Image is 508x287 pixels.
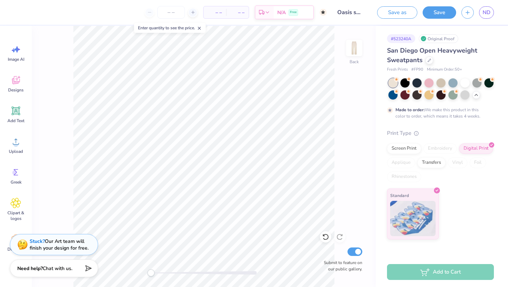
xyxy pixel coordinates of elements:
div: Digital Print [459,143,493,154]
strong: Made to order: [395,107,425,113]
span: Fresh Prints [387,67,408,73]
div: Enter quantity to see the price. [134,23,206,33]
div: Vinyl [448,157,467,168]
span: N/A [277,9,286,16]
span: – – [208,9,222,16]
label: Submit to feature on our public gallery. [320,259,362,272]
span: Standard [390,192,409,199]
span: Chat with us. [43,265,72,272]
input: – – [157,6,185,19]
img: Standard [390,201,436,236]
div: Back [350,59,359,65]
span: Designs [8,87,24,93]
span: Greek [11,179,22,185]
button: Save as [377,6,417,19]
div: Accessibility label [147,269,155,276]
img: Back [347,41,361,55]
div: # 523240A [387,34,415,43]
span: Upload [9,149,23,154]
div: Foil [470,157,486,168]
span: # FP90 [411,67,423,73]
span: Add Text [7,118,24,124]
div: Transfers [417,157,446,168]
span: – – [230,9,244,16]
strong: Stuck? [30,238,45,245]
span: ND [483,8,490,17]
span: Clipart & logos [4,210,28,221]
input: Untitled Design [332,5,367,19]
span: San Diego Open Heavyweight Sweatpants [387,46,477,64]
div: We make this product in this color to order, which means it takes 4 weeks. [395,107,482,119]
span: Decorate [7,246,24,252]
div: Print Type [387,129,494,137]
div: Our Art team will finish your design for free. [30,238,89,251]
button: Save [423,6,456,19]
div: Rhinestones [387,172,421,182]
div: Embroidery [423,143,457,154]
span: Free [290,10,297,15]
div: Applique [387,157,415,168]
a: ND [479,6,494,19]
strong: Need help? [17,265,43,272]
span: Minimum Order: 50 + [427,67,462,73]
div: Screen Print [387,143,421,154]
span: Image AI [8,56,24,62]
div: Original Proof [419,34,458,43]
